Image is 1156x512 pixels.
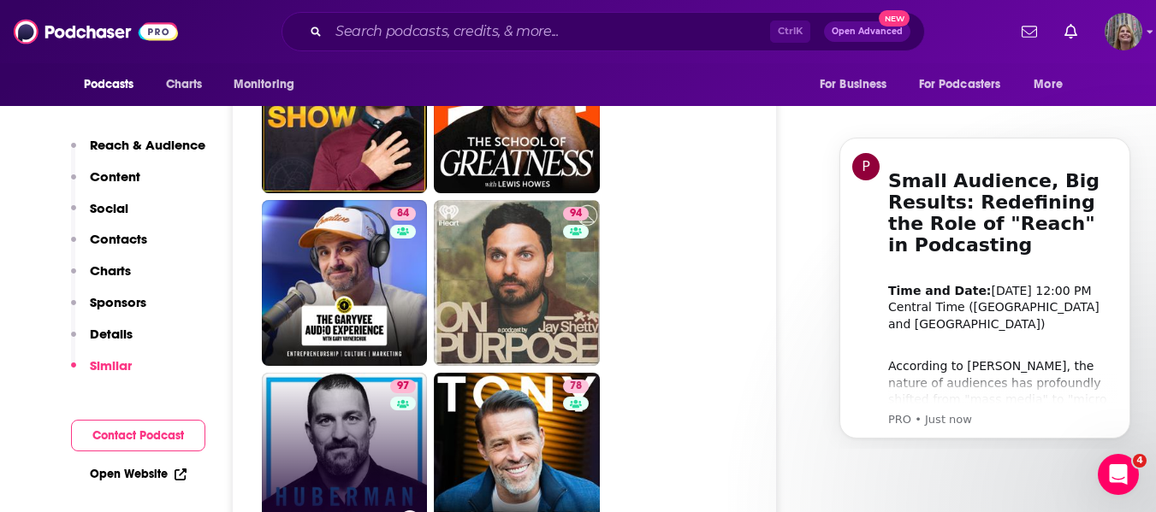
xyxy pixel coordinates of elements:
p: Contacts [90,231,147,247]
p: Sponsors [90,294,146,310]
span: 97 [397,378,409,395]
a: 91 [434,28,600,194]
span: For Business [820,73,887,97]
button: Contacts [71,231,147,262]
span: Ctrl K [770,21,810,43]
span: Open Advanced [832,27,903,36]
button: open menu [222,68,317,101]
button: Details [71,326,133,357]
a: 84 [262,200,428,366]
span: Monitoring [234,73,294,97]
button: Sponsors [71,294,146,326]
a: 90 [262,28,428,194]
a: 78 [563,380,589,393]
span: For Podcasters [919,73,1001,97]
a: Show notifications dropdown [1058,17,1084,46]
p: Content [90,168,140,185]
iframe: Intercom notifications message [814,122,1156,449]
button: Open AdvancedNew [824,21,910,42]
a: Charts [155,68,213,101]
p: Details [90,326,133,342]
button: Content [71,168,140,200]
p: Charts [90,262,131,279]
button: open menu [808,68,909,101]
button: Similar [71,357,132,389]
p: Social [90,200,128,216]
p: Similar [90,357,132,374]
button: Social [71,200,128,232]
span: 4 [1133,454,1147,468]
img: User Profile [1105,13,1142,50]
a: 94 [563,207,589,221]
span: Charts [166,73,203,97]
a: 94 [434,200,600,366]
div: Search podcasts, credits, & more... [282,12,925,51]
button: Show profile menu [1105,13,1142,50]
a: Show notifications dropdown [1015,17,1044,46]
a: 84 [390,207,416,221]
span: 84 [397,205,409,222]
span: More [1034,73,1063,97]
button: open menu [1022,68,1084,101]
iframe: Intercom live chat [1098,454,1139,495]
a: Open Website [90,467,187,481]
button: Reach & Audience [71,137,205,168]
span: New [879,10,910,26]
button: open menu [908,68,1026,101]
span: 94 [570,205,582,222]
a: 97 [390,380,416,393]
p: Reach & Audience [90,137,205,153]
button: Charts [71,262,131,294]
input: Search podcasts, credits, & more... [329,18,770,45]
span: 78 [570,378,582,395]
span: Logged in as CGorges [1105,13,1142,50]
button: open menu [72,68,157,101]
button: Contact Podcast [71,420,205,451]
span: Podcasts [84,73,134,97]
img: Podchaser - Follow, Share and Rate Podcasts [14,15,178,48]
